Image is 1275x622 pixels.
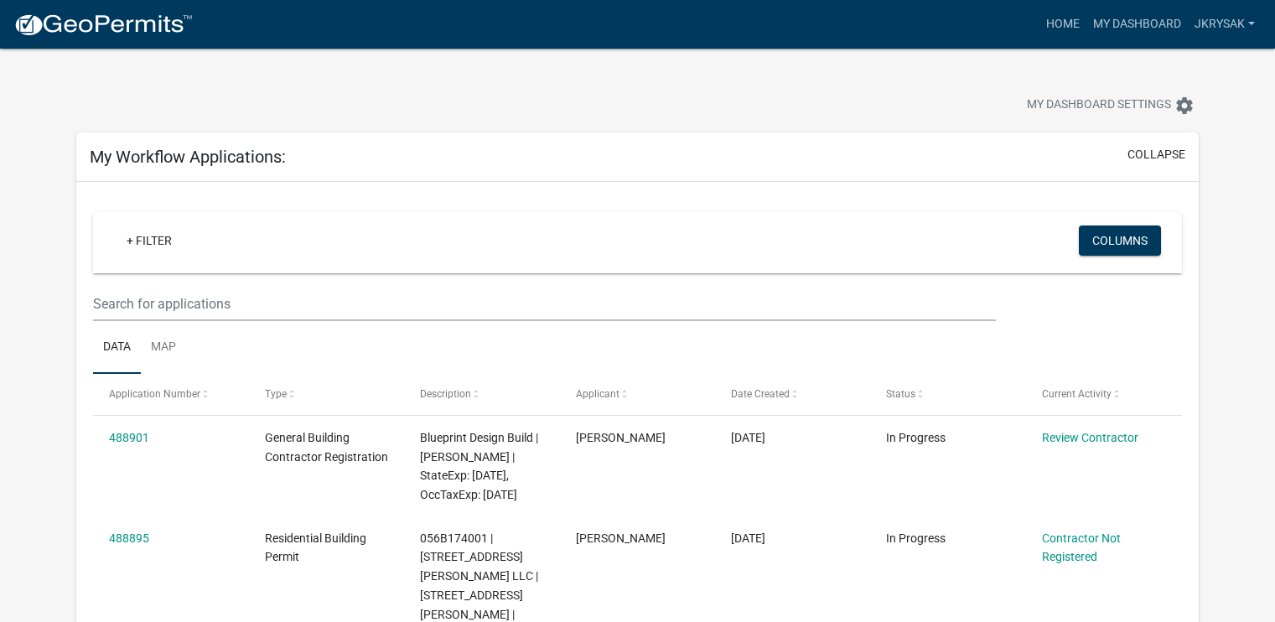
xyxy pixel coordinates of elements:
[109,531,149,545] a: 488895
[404,374,559,414] datatable-header-cell: Description
[1079,225,1161,256] button: Columns
[1027,96,1171,116] span: My Dashboard Settings
[1026,374,1181,414] datatable-header-cell: Current Activity
[248,374,403,414] datatable-header-cell: Type
[731,531,765,545] span: 10/06/2025
[870,374,1025,414] datatable-header-cell: Status
[1042,531,1121,564] a: Contractor Not Registered
[886,531,946,545] span: In Progress
[1174,96,1195,116] i: settings
[886,431,946,444] span: In Progress
[109,431,149,444] a: 488901
[731,431,765,444] span: 10/06/2025
[265,431,388,464] span: General Building Contractor Registration
[886,388,915,400] span: Status
[1042,431,1138,444] a: Review Contractor
[93,374,248,414] datatable-header-cell: Application Number
[420,388,471,400] span: Description
[93,287,996,321] input: Search for applications
[1127,146,1185,163] button: collapse
[93,321,141,375] a: Data
[576,431,666,444] span: James M. Krysak
[559,374,714,414] datatable-header-cell: Applicant
[1086,8,1188,40] a: My Dashboard
[109,388,200,400] span: Application Number
[1042,388,1112,400] span: Current Activity
[113,225,185,256] a: + Filter
[1188,8,1262,40] a: jkrysak
[731,388,790,400] span: Date Created
[420,431,538,501] span: Blueprint Design Build | James M. | StateExp: 06/30/2026, OccTaxExp: 03/31/2026
[141,321,186,375] a: Map
[90,147,286,167] h5: My Workflow Applications:
[715,374,870,414] datatable-header-cell: Date Created
[1039,8,1086,40] a: Home
[1013,89,1208,122] button: My Dashboard Settingssettings
[576,388,619,400] span: Applicant
[265,531,366,564] span: Residential Building Permit
[576,531,666,545] span: James M. Krysak
[265,388,287,400] span: Type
